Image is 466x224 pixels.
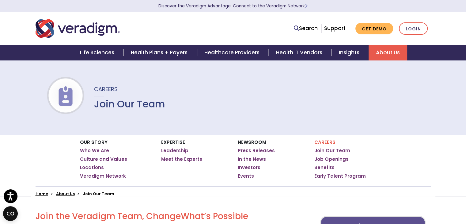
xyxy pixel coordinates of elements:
h2: Join the Veradigm Team, Change [36,211,286,222]
a: Locations [80,164,104,171]
a: Healthcare Providers [197,45,269,60]
a: Support [324,25,346,32]
a: Join Our Team [314,148,350,154]
span: Careers [94,85,118,93]
a: Health Plans + Payers [123,45,197,60]
a: Home [36,191,48,197]
a: Discover the Veradigm Advantage: Connect to the Veradigm NetworkLearn More [158,3,308,9]
a: Meet the Experts [161,156,202,162]
a: Insights [332,45,369,60]
a: Life Sciences [73,45,123,60]
a: Early Talent Program [314,173,366,179]
a: Culture and Values [80,156,127,162]
a: Health IT Vendors [269,45,332,60]
a: Leadership [161,148,188,154]
a: Benefits [314,164,335,171]
img: Veradigm logo [36,18,120,39]
a: Search [294,24,318,33]
span: Learn More [305,3,308,9]
a: Login [399,22,428,35]
a: In the News [238,156,266,162]
span: What’s Possible [181,210,248,222]
button: Open CMP widget [3,206,18,221]
a: Investors [238,164,260,171]
a: Job Openings [314,156,349,162]
a: Events [238,173,254,179]
a: About Us [369,45,407,60]
a: Who We Are [80,148,109,154]
a: About Us [56,191,75,197]
a: Veradigm Network [80,173,126,179]
a: Press Releases [238,148,275,154]
h1: Join Our Team [94,98,165,110]
a: Get Demo [355,23,393,35]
